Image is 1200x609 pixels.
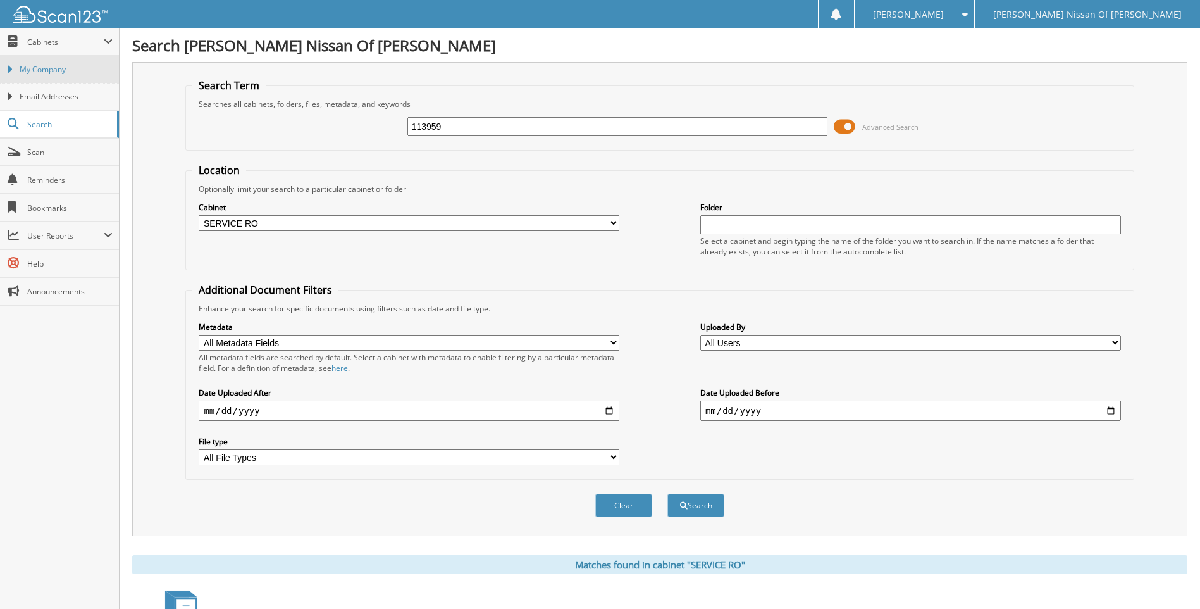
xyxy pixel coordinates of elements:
[700,235,1121,257] div: Select a cabinet and begin typing the name of the folder you want to search in. If the name match...
[667,494,724,517] button: Search
[27,119,111,130] span: Search
[700,202,1121,213] label: Folder
[192,78,266,92] legend: Search Term
[27,37,104,47] span: Cabinets
[192,283,338,297] legend: Additional Document Filters
[199,202,619,213] label: Cabinet
[700,322,1121,332] label: Uploaded By
[27,258,113,269] span: Help
[20,64,113,75] span: My Company
[27,230,104,241] span: User Reports
[192,184,1127,194] div: Optionally limit your search to a particular cabinet or folder
[27,203,113,213] span: Bookmarks
[862,122,919,132] span: Advanced Search
[27,286,113,297] span: Announcements
[132,555,1187,574] div: Matches found in cabinet "SERVICE RO"
[199,401,619,421] input: start
[595,494,652,517] button: Clear
[192,303,1127,314] div: Enhance your search for specific documents using filters such as date and file type.
[700,401,1121,421] input: end
[132,35,1187,56] h1: Search [PERSON_NAME] Nissan Of [PERSON_NAME]
[873,11,944,18] span: [PERSON_NAME]
[13,6,108,23] img: scan123-logo-white.svg
[199,322,619,332] label: Metadata
[27,175,113,185] span: Reminders
[199,436,619,447] label: File type
[199,352,619,374] div: All metadata fields are searched by default. Select a cabinet with metadata to enable filtering b...
[192,163,246,177] legend: Location
[331,363,348,374] a: here
[20,91,113,103] span: Email Addresses
[993,11,1182,18] span: [PERSON_NAME] Nissan Of [PERSON_NAME]
[700,387,1121,398] label: Date Uploaded Before
[199,387,619,398] label: Date Uploaded After
[27,147,113,158] span: Scan
[192,99,1127,110] div: Searches all cabinets, folders, files, metadata, and keywords
[1137,548,1200,609] iframe: Chat Widget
